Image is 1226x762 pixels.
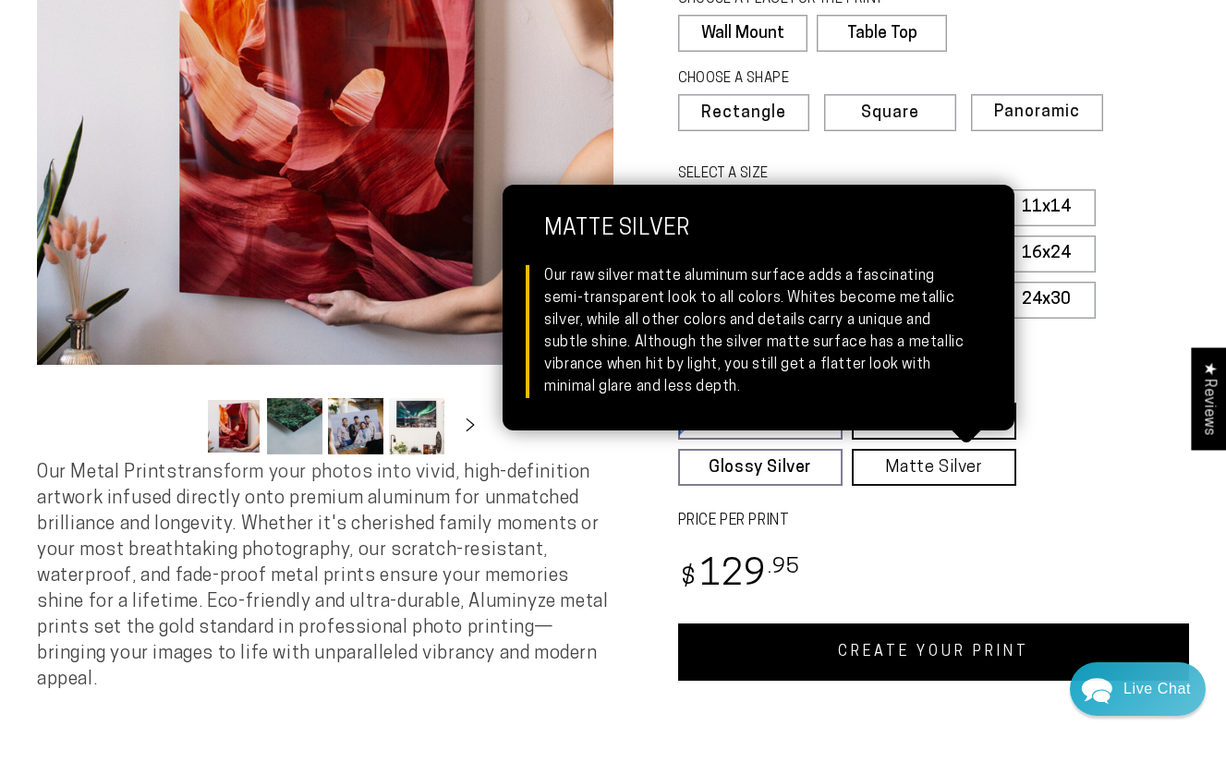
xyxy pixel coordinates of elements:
[206,398,261,454] button: Load image 1 in gallery view
[37,464,608,689] span: Our Metal Prints transform your photos into vivid, high-definition artwork infused directly onto ...
[997,282,1096,319] label: 24x30
[160,405,200,446] button: Slide left
[544,265,973,398] div: Our raw silver matte aluminum surface adds a fascinating semi-transparent look to all colors. Whi...
[678,558,801,594] bdi: 129
[1070,662,1206,716] div: Chat widget toggle
[450,405,491,446] button: Slide right
[328,398,383,454] button: Load image 3 in gallery view
[852,449,1016,486] a: Matte Silver
[1191,347,1226,450] div: Click to open Judge.me floating reviews tab
[678,623,1190,681] a: CREATE YOUR PRINT
[678,164,977,185] legend: SELECT A SIZE
[267,398,322,454] button: Load image 2 in gallery view
[678,449,843,486] a: Glossy Silver
[678,15,808,52] label: Wall Mount
[389,398,444,454] button: Load image 4 in gallery view
[817,15,947,52] label: Table Top
[997,236,1096,272] label: 16x24
[681,566,697,591] span: $
[1123,662,1191,716] div: Contact Us Directly
[768,557,801,578] sup: .95
[701,105,786,122] span: Rectangle
[678,511,1190,532] label: PRICE PER PRINT
[861,105,919,122] span: Square
[678,69,933,90] legend: CHOOSE A SHAPE
[994,103,1080,121] span: Panoramic
[997,189,1096,226] label: 11x14
[544,217,973,265] strong: Matte Silver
